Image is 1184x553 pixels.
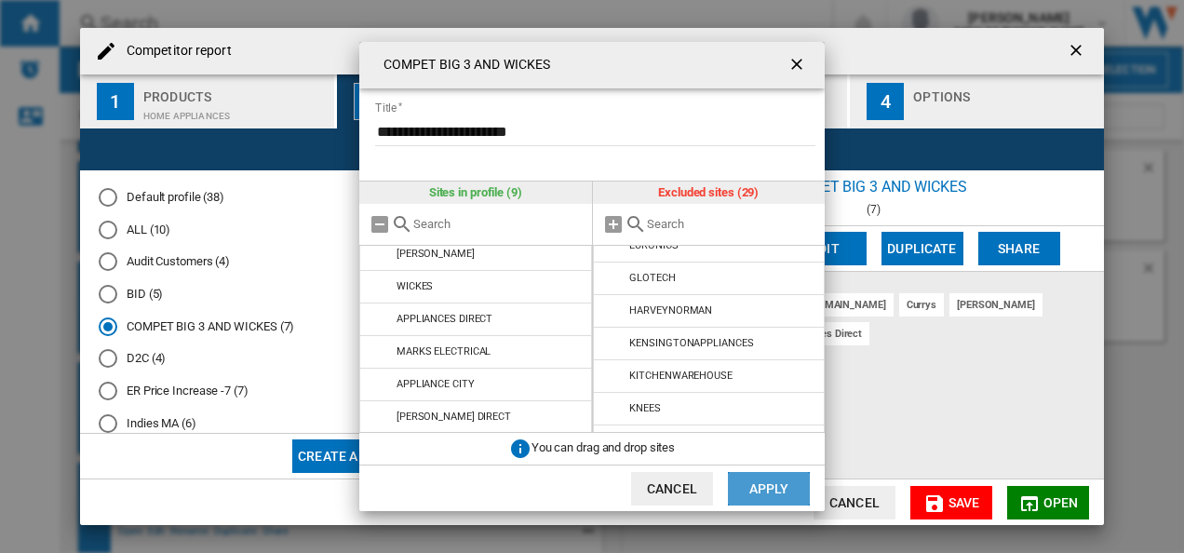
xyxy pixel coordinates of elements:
[780,47,817,84] button: getI18NText('BUTTONS.CLOSE_DIALOG')
[631,472,713,506] button: Cancel
[728,472,810,506] button: Apply
[629,272,675,284] div: GLOTECH
[647,217,816,231] input: Search
[397,313,492,325] div: APPLIANCES DIRECT
[397,378,475,390] div: APPLIANCE CITY
[629,239,678,251] div: EURONICS
[413,217,583,231] input: Search
[397,345,491,357] div: MARKS ELECTRICAL
[602,213,625,236] md-icon: Add all
[531,441,675,455] span: You can drag and drop sites
[593,182,826,204] div: Excluded sites (29)
[629,337,753,349] div: KENSINGTONAPPLIANCES
[359,182,592,204] div: Sites in profile (9)
[629,370,732,382] div: KITCHENWAREHOUSE
[397,280,433,292] div: WICKES
[397,248,475,260] div: [PERSON_NAME]
[629,304,712,317] div: HARVEYNORMAN
[629,402,661,414] div: KNEES
[374,56,550,74] h4: COMPET BIG 3 AND WICKES
[369,213,391,236] md-icon: Remove all
[397,411,511,423] div: [PERSON_NAME] DIRECT
[787,55,810,77] ng-md-icon: getI18NText('BUTTONS.CLOSE_DIALOG')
